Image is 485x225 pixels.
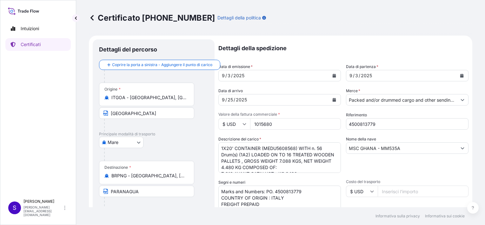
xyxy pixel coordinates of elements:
textarea: Marks and Numbers: PO. 4500813779 COUNTRY OF ORIGIN : ITALY FREIGHT PREPAID REF. DELIVERY 8109177... [218,186,341,217]
font: Origine [104,87,117,92]
button: Calendario [329,71,339,81]
div: / [359,72,360,79]
div: / [225,96,227,104]
input: Inserisci l'importo [378,186,468,197]
font: Valore della fattura commerciale [218,112,277,117]
div: anno [235,96,248,104]
button: Mostra suggerimenti [457,142,468,154]
div: / [225,72,227,79]
button: Calendario [457,71,467,81]
div: mese [221,96,225,104]
div: / [353,72,355,79]
textarea: 1X20' CONTAINER (MEDU5608568) WITH n. 56 Drum(s) (1A2) LOADED ON TO 16 TREATED WOODEN PALLETS , G... [218,142,341,173]
div: giorno [355,72,359,79]
input: Origine [111,94,186,101]
p: [PERSON_NAME][EMAIL_ADDRESS][DOMAIN_NAME] [23,205,63,217]
font: Certificato [PHONE_NUMBER] [98,13,215,23]
font: Destinazione [104,165,128,170]
input: Destinazione [111,173,186,179]
font: Costo del trasporto [346,179,380,184]
div: giorno [227,96,234,104]
input: Testo da visualizzare sul certificato [99,186,194,197]
p: Intuizioni [21,25,39,32]
p: Principale modalità di trasporto [99,132,208,137]
div: mese [221,72,225,79]
button: Coprire la porta a sinistra - Aggiungere il punto di carico [99,60,220,70]
a: Informativa sui cookie [425,214,465,219]
a: Intuizioni [5,22,71,35]
p: [PERSON_NAME] [23,199,63,204]
input: Testo da visualizzare sul certificato [99,107,194,119]
p: Dettagli del percorso [99,46,157,53]
input: Inserisci l'importo [250,118,341,130]
font: Descrizione del carico [218,137,259,141]
font: Data di emissione [218,64,250,69]
a: Informativa sulla privacy [375,214,420,219]
button: Mostra suggerimenti [457,94,468,106]
p: Dettagli della spedizione [218,39,468,57]
input: Digita per cercare un prodotto [346,94,457,106]
span: Mare [108,139,118,146]
p: Dettagli della politica [217,15,261,21]
label: Nome della nave [346,136,376,142]
div: giorno [227,72,231,79]
div: mese [349,72,353,79]
p: Certificati [21,41,41,48]
label: Riferimento [346,112,367,118]
label: Segni e numeri [218,179,245,186]
font: Data di partenza [346,64,376,69]
font: Merce [346,88,358,93]
span: Data di arrivo [218,88,243,94]
div: anno [233,72,245,79]
span: Coprire la porta a sinistra - Aggiungere il punto di carico [112,62,212,68]
a: Certificati [5,38,71,51]
div: / [234,96,235,104]
input: Inserisci il codice di prenotazione [346,118,468,130]
input: Digita per cercare il nome della nave o IMO [346,142,457,154]
button: Seleziona il trasporto [99,137,143,148]
span: S [13,205,17,211]
div: / [231,72,233,79]
button: Calendario [329,95,339,105]
div: anno [360,72,373,79]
